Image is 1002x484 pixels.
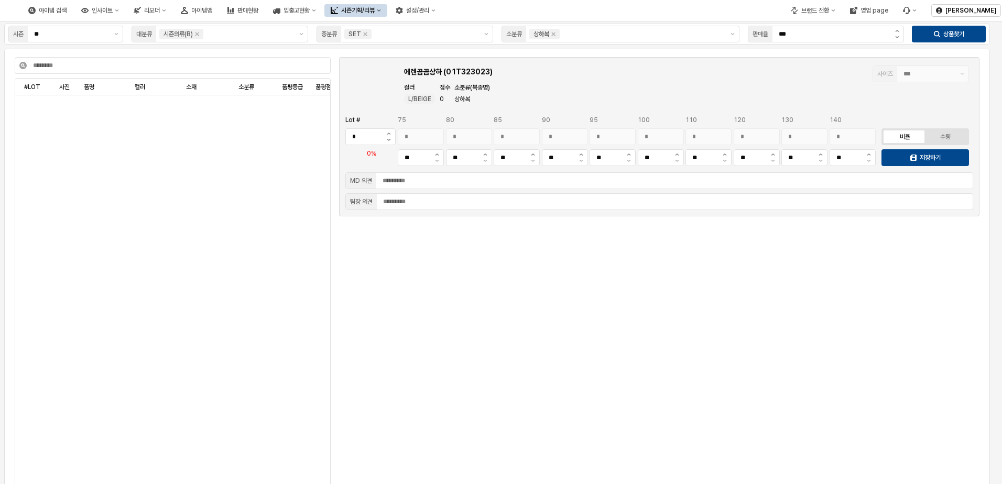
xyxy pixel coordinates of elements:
div: 브랜드 전환 [801,7,829,14]
div: 판매율 [753,29,768,39]
button: 증가 [890,26,903,35]
div: MD 의견 [350,175,372,186]
span: 소분류(복종명) [454,84,490,91]
span: 120 [734,116,746,124]
span: 품평점수 [315,83,336,91]
span: 100 [638,116,650,124]
button: 아이템 검색 [22,4,73,17]
span: 품명 [84,83,94,91]
span: Lot # [345,116,360,124]
p: 상품찾기 [943,30,964,38]
button: 증가 [670,150,683,158]
span: 80 [446,116,454,124]
button: 리오더 [127,4,172,17]
p: 저장하기 [920,153,941,162]
span: L/BEIGE [408,94,431,104]
div: 대분류 [136,29,152,39]
button: Lot # 감소 [382,137,395,145]
button: 증가 [478,150,492,158]
button: 상품찾기 [912,26,986,42]
span: 95 [590,116,598,124]
span: 컬러 [404,84,415,91]
div: 버그 제보 및 기능 개선 요청 [897,4,923,17]
div: Remove SET [363,32,367,36]
div: Remove 상하복 [551,32,556,36]
div: 소분류 [506,29,522,39]
h6: 에렌곰곰상하 (01T323023) [404,67,863,76]
button: 브랜드 전환 [785,4,842,17]
button: 제안 사항 표시 [956,66,968,82]
div: 설정/관리 [406,7,429,14]
button: 감소 [890,35,903,42]
div: 비율 [900,133,910,140]
div: Remove 시즌의류(B) [195,32,199,36]
button: 아이템맵 [175,4,219,17]
button: 증가 [814,150,827,158]
button: 증가 [526,150,539,158]
div: 리오더 [144,7,160,14]
div: 인사이트 [92,7,113,14]
span: 110 [685,116,697,124]
div: 판매현황 [237,7,258,14]
button: 증가 [862,150,875,158]
button: 제안 사항 표시 [480,26,493,42]
div: 수량 [940,133,951,140]
button: 제안 사항 표시 [110,26,123,42]
button: 제안 사항 표시 [726,26,739,42]
button: 증가 [622,150,635,158]
span: 75 [398,116,406,124]
button: 입출고현황 [267,4,322,17]
div: 팀장 의견 [350,196,373,207]
span: #LOT [24,83,40,91]
button: 제안 사항 표시 [295,26,308,42]
button: 설정/관리 [389,4,442,17]
span: 소재 [186,83,197,91]
span: 90 [542,116,550,124]
label: 비율 [885,132,925,141]
button: 인사이트 [75,4,125,17]
span: 140 [830,116,842,124]
button: 증가 [718,150,731,158]
button: [PERSON_NAME] [931,4,1001,17]
span: 상하복 [454,94,470,104]
div: 아이템 검색 [39,7,67,14]
span: 사진 [59,83,70,91]
span: 85 [494,116,502,124]
span: 컬러 [135,83,145,91]
span: 점수 [440,84,450,91]
p: 0% [350,149,394,158]
button: 시즌기획/리뷰 [324,4,387,17]
button: 증가 [574,150,587,158]
div: 시즌 [13,29,24,39]
button: 저장하기 [881,149,969,166]
div: 상하복 [533,29,549,39]
label: 수량 [925,132,966,141]
button: 증가 [430,150,443,158]
div: 시즌기획/리뷰 [341,7,375,14]
button: 판매현황 [221,4,265,17]
span: 소분류 [238,83,254,91]
span: 0 [440,94,444,104]
span: 130 [781,116,793,124]
div: 아이템맵 [191,7,212,14]
div: 사이즈 [877,69,893,79]
div: 시즌의류(B) [164,29,193,39]
p: [PERSON_NAME] [945,6,996,15]
span: 품평등급 [282,83,303,91]
div: SET [348,29,361,39]
div: 영업 page [861,7,888,14]
div: 입출고현황 [284,7,310,14]
button: Lot # 증가 [382,129,395,137]
button: 증가 [766,150,779,158]
button: 영업 page [844,4,895,17]
div: 중분류 [321,29,337,39]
